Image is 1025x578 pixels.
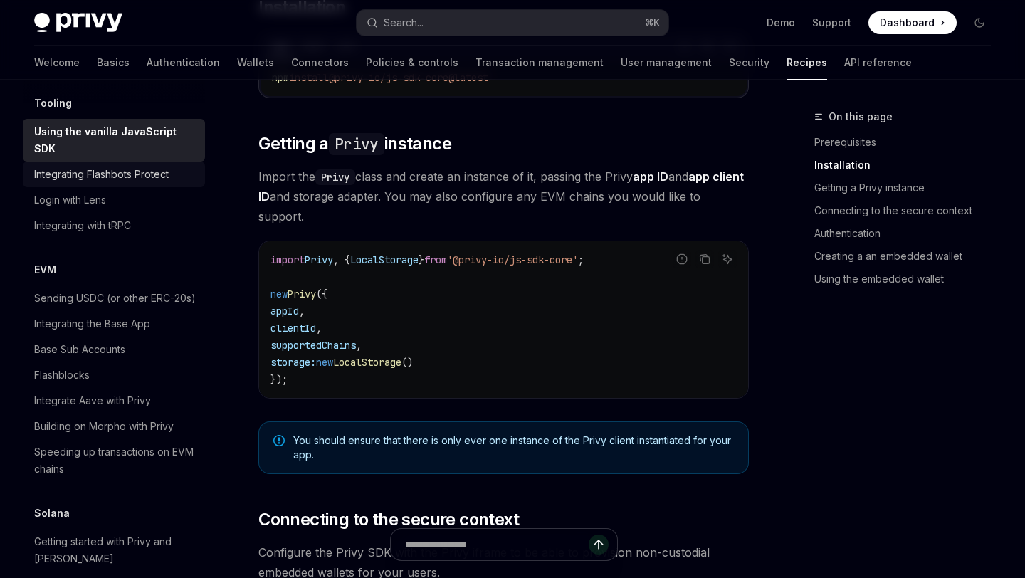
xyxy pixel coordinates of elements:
a: Policies & controls [366,46,458,80]
img: dark logo [34,13,122,33]
button: Copy the contents from the code block [695,250,714,268]
div: Integrating Flashbots Protect [34,166,169,183]
span: You should ensure that there is only ever one instance of the Privy client instantiated for your ... [293,433,734,462]
span: Import the class and create an instance of it, passing the Privy and and storage adapter. You may... [258,167,749,226]
a: Welcome [34,46,80,80]
a: Integrating Flashbots Protect [23,162,205,187]
a: API reference [844,46,912,80]
span: Connecting to the secure context [258,508,519,531]
a: Integrate Aave with Privy [23,388,205,414]
span: }); [270,373,288,386]
code: Privy [329,133,384,155]
span: LocalStorage [350,253,419,266]
button: Toggle dark mode [968,11,991,34]
div: Login with Lens [34,191,106,209]
button: Ask AI [718,250,737,268]
div: Sending USDC (or other ERC-20s) [34,290,196,307]
div: Base Sub Accounts [34,341,125,358]
span: storage: [270,356,316,369]
a: Connecting to the secure context [814,199,1002,222]
span: new [316,356,333,369]
a: Support [812,16,851,30]
a: Using the embedded wallet [814,268,1002,290]
a: Connectors [291,46,349,80]
a: Security [729,46,769,80]
button: Send message [589,535,609,555]
span: Dashboard [880,16,935,30]
a: Sending USDC (or other ERC-20s) [23,285,205,311]
span: , [356,339,362,352]
a: Flashblocks [23,362,205,388]
span: ⌘ K [645,17,660,28]
button: Report incorrect code [673,250,691,268]
a: Creating a an embedded wallet [814,245,1002,268]
div: Using the vanilla JavaScript SDK [34,123,196,157]
a: Integrating with tRPC [23,213,205,238]
a: Authentication [814,222,1002,245]
a: Recipes [787,46,827,80]
strong: app ID [633,169,668,184]
div: Integrate Aave with Privy [34,392,151,409]
div: Flashblocks [34,367,90,384]
h5: Solana [34,505,70,522]
a: Speeding up transactions on EVM chains [23,439,205,482]
span: LocalStorage [333,356,401,369]
a: Prerequisites [814,131,1002,154]
a: Transaction management [475,46,604,80]
div: Integrating with tRPC [34,217,131,234]
span: , { [333,253,350,266]
span: } [419,253,424,266]
span: appId [270,305,299,317]
span: Getting a instance [258,132,451,155]
span: On this page [829,108,893,125]
span: '@privy-io/js-sdk-core' [447,253,578,266]
a: Getting started with Privy and [PERSON_NAME] [23,529,205,572]
a: Dashboard [868,11,957,34]
span: , [299,305,305,317]
span: supportedChains [270,339,356,352]
a: Basics [97,46,130,80]
div: Search... [384,14,424,31]
span: Privy [305,253,333,266]
span: , [316,322,322,335]
a: Using the vanilla JavaScript SDK [23,119,205,162]
div: Speeding up transactions on EVM chains [34,443,196,478]
a: Demo [767,16,795,30]
a: Integrating the Base App [23,311,205,337]
span: import [270,253,305,266]
a: Getting a Privy instance [814,177,1002,199]
span: Privy [288,288,316,300]
a: User management [621,46,712,80]
div: Building on Morpho with Privy [34,418,174,435]
h5: Tooling [34,95,72,112]
button: Open search [357,10,668,36]
span: ; [578,253,584,266]
span: () [401,356,413,369]
a: Building on Morpho with Privy [23,414,205,439]
div: Getting started with Privy and [PERSON_NAME] [34,533,196,567]
span: from [424,253,447,266]
div: Integrating the Base App [34,315,150,332]
a: Login with Lens [23,187,205,213]
code: Privy [315,169,355,185]
svg: Note [273,435,285,446]
a: Base Sub Accounts [23,337,205,362]
span: ({ [316,288,327,300]
a: Wallets [237,46,274,80]
span: new [270,288,288,300]
a: Installation [814,154,1002,177]
input: Ask a question... [405,529,589,560]
a: Authentication [147,46,220,80]
span: clientId [270,322,316,335]
h5: EVM [34,261,56,278]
